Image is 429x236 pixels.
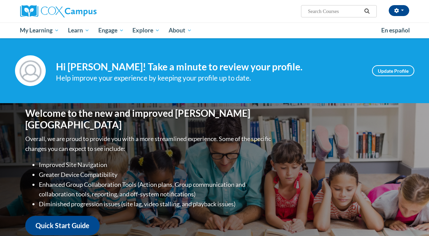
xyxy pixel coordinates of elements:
[94,23,128,38] a: Engage
[68,26,89,34] span: Learn
[307,7,362,15] input: Search Courses
[39,160,273,170] li: Improved Site Navigation
[25,108,273,130] h1: Welcome to the new and improved [PERSON_NAME][GEOGRAPHIC_DATA]
[402,209,424,231] iframe: Button to launch messaging window
[25,216,100,235] a: Quick Start Guide
[169,26,192,34] span: About
[128,23,164,38] a: Explore
[56,72,362,84] div: Help improve your experience by keeping your profile up to date.
[39,180,273,199] li: Enhanced Group Collaboration Tools (Action plans, Group communication and collaboration tools, re...
[20,26,59,34] span: My Learning
[381,27,410,34] span: En español
[15,55,46,86] img: Profile Image
[362,7,372,15] button: Search
[25,134,273,154] p: Overall, we are proud to provide you with a more streamlined experience. Some of the specific cha...
[15,23,414,38] div: Main menu
[389,5,409,16] button: Account Settings
[63,23,94,38] a: Learn
[20,5,143,17] a: Cox Campus
[16,23,64,38] a: My Learning
[98,26,124,34] span: Engage
[20,5,97,17] img: Cox Campus
[132,26,160,34] span: Explore
[39,170,273,180] li: Greater Device Compatibility
[56,61,362,73] h4: Hi [PERSON_NAME]! Take a minute to review your profile.
[164,23,196,38] a: About
[39,199,273,209] li: Diminished progression issues (site lag, video stalling, and playback issues)
[372,65,414,76] a: Update Profile
[377,23,414,38] a: En español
